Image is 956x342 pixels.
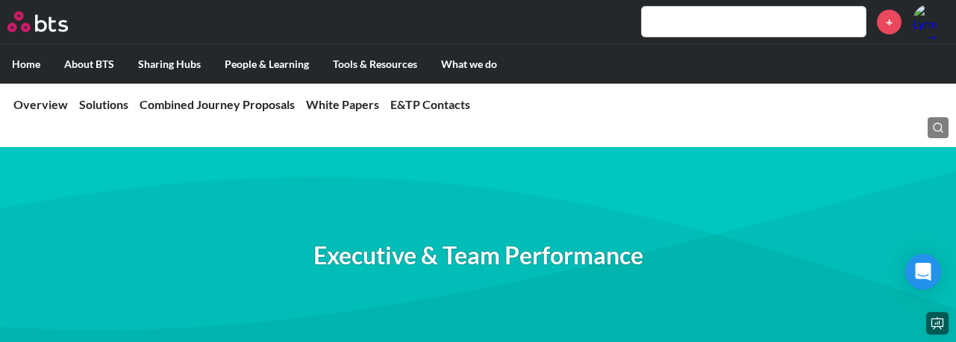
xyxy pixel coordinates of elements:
label: Sharing Hubs [126,45,213,84]
a: White Papers [306,97,379,111]
div: Open Intercom Messenger [905,254,941,290]
label: What we do [429,45,509,84]
label: About BTS [52,45,126,84]
a: Overview [13,97,68,111]
a: Combined Journey Proposals [140,97,295,111]
a: + [877,10,902,34]
a: Go home [7,11,96,32]
a: Solutions [79,97,128,111]
label: Tools & Resources [321,45,429,84]
a: Profile [913,4,949,40]
label: People & Learning [213,45,321,84]
h1: Executive & Team Performance [313,239,643,273]
img: Lynn Collins [913,4,949,40]
img: BTS Logo [7,11,68,32]
a: E&TP Contacts [390,97,470,111]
